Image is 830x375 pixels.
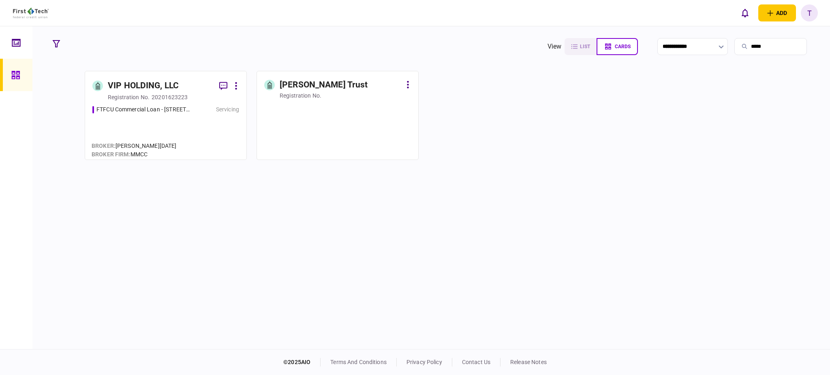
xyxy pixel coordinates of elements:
[108,93,150,101] div: registration no.
[565,38,597,55] button: list
[283,358,321,366] div: © 2025 AIO
[280,79,368,92] div: [PERSON_NAME] Trust
[108,79,179,92] div: VIP HOLDING, LLC
[597,38,638,55] button: cards
[92,150,176,159] div: MMCC
[580,44,590,49] span: list
[330,359,387,365] a: terms and conditions
[510,359,547,365] a: release notes
[801,4,818,21] button: T
[406,359,442,365] a: privacy policy
[736,4,753,21] button: open notifications list
[548,42,562,51] div: view
[615,44,631,49] span: cards
[85,71,247,160] a: VIP HOLDING, LLCregistration no.20201623223FTFCU Commercial Loan - 23905 E 26th Ave Aurora COServ...
[92,142,176,150] div: [PERSON_NAME][DATE]
[280,92,321,100] div: registration no.
[13,8,49,18] img: client company logo
[257,71,419,160] a: [PERSON_NAME] Trustregistration no.
[462,359,490,365] a: contact us
[758,4,796,21] button: open adding identity options
[152,93,188,101] div: 20201623223
[216,105,239,114] div: Servicing
[92,143,116,149] span: Broker :
[92,151,130,158] span: broker firm :
[96,105,191,114] div: FTFCU Commercial Loan - 23905 E 26th Ave Aurora CO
